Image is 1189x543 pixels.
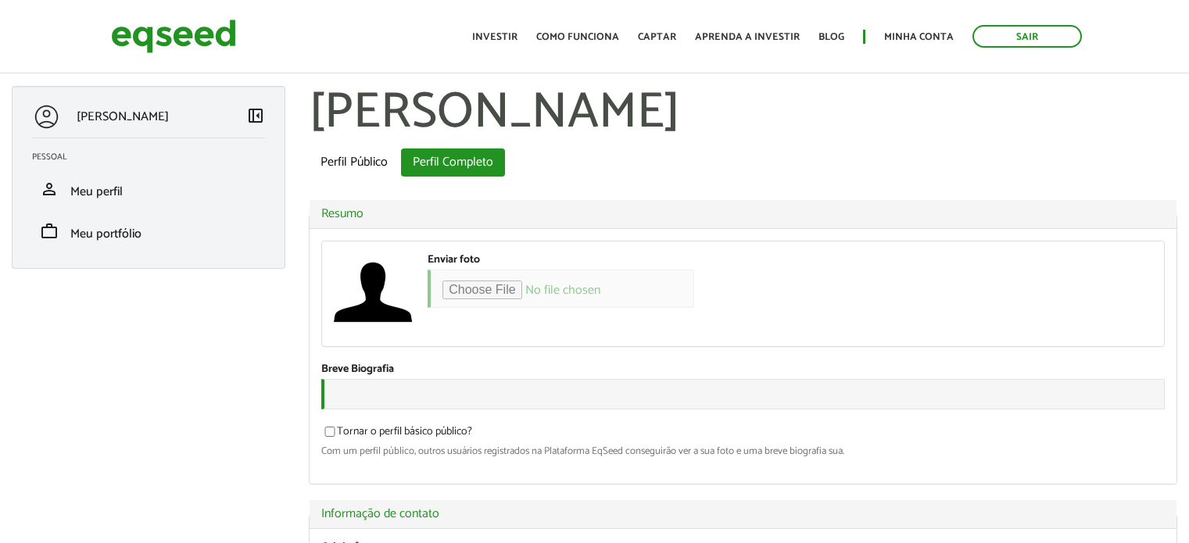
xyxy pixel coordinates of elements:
a: Aprenda a investir [695,32,800,42]
li: Meu portfólio [20,210,277,252]
span: work [40,222,59,241]
label: Breve Biografia [321,364,394,375]
a: Sair [972,25,1082,48]
a: Blog [818,32,844,42]
h2: Pessoal [32,152,277,162]
p: [PERSON_NAME] [77,109,169,124]
span: Meu portfólio [70,223,141,245]
a: Informação de contato [321,508,1165,520]
a: Como funciona [536,32,619,42]
img: Foto de Denis carvalho alves [334,253,412,331]
a: Captar [638,32,676,42]
a: Perfil Completo [401,148,505,177]
div: Com um perfil público, outros usuários registrados na Plataforma EqSeed conseguirão ver a sua fot... [321,446,1165,456]
a: Resumo [321,208,1165,220]
a: Ver perfil do usuário. [334,253,412,331]
a: workMeu portfólio [32,222,265,241]
label: Tornar o perfil básico público? [321,427,472,442]
span: person [40,180,59,198]
a: Investir [472,32,518,42]
span: Meu perfil [70,181,123,202]
label: Enviar foto [428,255,480,266]
img: EqSeed [111,16,236,57]
a: Colapsar menu [246,106,265,128]
a: personMeu perfil [32,180,265,198]
input: Tornar o perfil básico público? [316,427,344,437]
h1: [PERSON_NAME] [309,86,1177,141]
a: Minha conta [884,32,954,42]
span: left_panel_close [246,106,265,125]
li: Meu perfil [20,168,277,210]
a: Perfil Público [309,148,399,177]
